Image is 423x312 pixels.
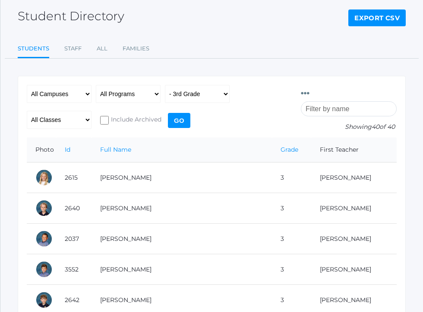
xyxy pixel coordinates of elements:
[56,193,92,224] td: 2640
[97,40,107,57] a: All
[35,261,53,278] div: Shiloh Canty
[281,146,298,153] a: Grade
[56,254,92,285] td: 3552
[92,254,272,285] td: [PERSON_NAME]
[311,254,397,285] td: [PERSON_NAME]
[311,224,397,254] td: [PERSON_NAME]
[35,291,53,309] div: Caleb Carpenter
[65,146,70,153] a: Id
[109,115,161,126] span: Include Archived
[18,40,49,59] a: Students
[311,193,397,224] td: [PERSON_NAME]
[35,169,53,186] div: Sadie Armstrong
[168,113,190,128] input: Go
[348,9,406,27] a: Export CSV
[100,116,109,125] input: Include Archived
[100,146,131,153] a: Full Name
[27,137,56,162] th: Photo
[35,200,53,217] div: Isaiah Bell
[311,137,397,162] th: First Teacher
[272,224,311,254] td: 3
[301,101,397,116] input: Filter by name
[92,224,272,254] td: [PERSON_NAME]
[92,193,272,224] td: [PERSON_NAME]
[123,40,149,57] a: Families
[272,162,311,193] td: 3
[272,254,311,285] td: 3
[301,122,397,131] p: Showing of 40
[64,40,82,57] a: Staff
[56,224,92,254] td: 2037
[56,162,92,193] td: 2615
[272,193,311,224] td: 3
[372,123,379,131] span: 40
[92,162,272,193] td: [PERSON_NAME]
[35,230,53,247] div: Bennett Burgh
[311,162,397,193] td: [PERSON_NAME]
[18,9,124,23] h2: Student Directory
